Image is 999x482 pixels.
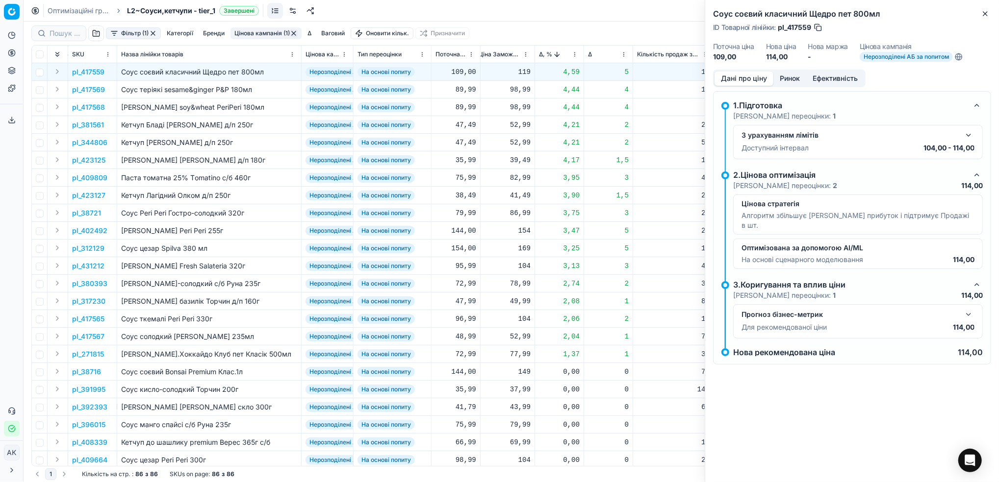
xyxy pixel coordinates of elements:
dd: 109,00 [713,52,754,62]
div: 72,99 [435,279,476,289]
span: Нерозподілені АБ за попитом [306,120,399,130]
dt: Нова маржа [808,43,848,50]
span: Кількість продаж за 30 днів [637,50,700,58]
span: Нерозподілені АБ за попитом [306,85,399,95]
div: 39,49 [479,155,531,165]
div: 49,99 [479,296,531,306]
div: 3,47 [539,226,580,236]
p: Алгоритм збільшує [PERSON_NAME] прибуток і підтримує Продажі в шт. [742,211,974,230]
div: 169 [479,243,531,253]
p: 114,00 [953,322,974,332]
button: pl_431212 [72,261,104,271]
p: pl_417559 [72,67,104,77]
button: pl_408339 [72,437,107,447]
p: 114,00 [958,348,983,356]
span: Нерозподілені АБ за попитом [306,349,399,359]
div: 3 [588,208,629,218]
div: 2 [588,314,629,324]
div: 5 [588,67,629,77]
div: 35,99 [435,385,476,394]
div: 3 [588,173,629,183]
div: Кетчуп Бладі [PERSON_NAME] д/п 250г [121,120,297,130]
div: 2.Цінова оптимізація [733,169,967,181]
button: pl_391995 [72,385,105,394]
button: Expand [51,418,63,430]
button: 1 [45,468,56,480]
strong: 86 [150,470,158,478]
div: 82,99 [479,173,531,183]
span: Нерозподілені АБ за попитом [306,138,399,147]
p: 114,00 [961,290,983,300]
span: На основі попиту [358,173,415,183]
span: Δ, % [539,50,552,58]
button: Expand [51,330,63,342]
div: 74 [637,332,710,341]
button: pl_417567 [72,332,104,341]
button: pl_409664 [72,455,107,465]
p: pl_417565 [72,314,104,324]
button: pl_402492 [72,226,107,236]
div: 6 [637,102,710,112]
div: 52,99 [479,332,531,341]
div: 0 [588,367,629,377]
dt: Нова ціна [766,43,796,50]
p: Нова рекомендована ціна [733,348,835,356]
div: 3,95 [539,173,580,183]
span: SKU [72,50,84,58]
div: 79,99 [435,208,476,218]
dd: 114,00 [766,52,796,62]
p: На основі сценарного моделювання [742,255,863,265]
p: pl_396015 [72,420,105,430]
span: Нерозподілені АБ за попитом [306,402,399,412]
h2: Соус соєвий класичний Щедро пет 800мл [713,8,991,20]
div: 144,00 [435,226,476,236]
strong: 86 [212,470,220,478]
div: 4,44 [539,102,580,112]
div: 2 [588,138,629,147]
div: 47,49 [435,120,476,130]
div: 5 [588,243,629,253]
div: З урахуванням лімітів [742,130,959,140]
span: На основі попиту [358,155,415,165]
div: 1,5 [588,191,629,200]
div: [PERSON_NAME]-солодкий с/б Руна 235г [121,279,297,289]
button: Expand [51,189,63,201]
div: 4,21 [539,138,580,147]
p: pl_392393 [72,402,107,412]
span: На основі попиту [358,279,415,289]
span: На основі попиту [358,243,415,253]
div: 14 [637,67,710,77]
button: Expand [51,383,63,395]
button: Expand [51,313,63,324]
p: pl_409809 [72,173,107,183]
p: pl_38721 [72,208,101,218]
button: pl_317230 [72,296,105,306]
span: На основі попиту [358,226,415,236]
div: 14 [637,314,710,324]
div: 44 [637,173,710,183]
div: 43,99 [479,402,531,412]
p: 114,00 [961,181,983,191]
span: Поточна ціна [435,50,466,58]
button: Δ [304,27,315,39]
div: Соус теріякі sesame&ginger P&P 180мл [121,85,297,95]
p: [PERSON_NAME] переоцінки: [733,290,836,300]
span: Тип переоцінки [358,50,402,58]
div: 24 [637,208,710,218]
div: 149 [479,367,531,377]
span: Нерозподілені АБ за попитом [306,191,399,200]
div: 39 [637,279,710,289]
div: 119 [479,67,531,77]
span: Нерозподілені АБ за попитом [306,243,399,253]
div: 3,90 [539,191,580,200]
div: Open Intercom Messenger [958,449,982,472]
span: На основі попиту [358,367,415,377]
p: Для рекомендованої ціни [742,322,827,332]
div: 41,79 [435,402,476,412]
div: 95,99 [435,261,476,271]
div: 96,99 [435,314,476,324]
div: 89,99 [435,85,476,95]
div: Соус цезар Spilva 380 мл [121,243,297,253]
div: 5 [588,226,629,236]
